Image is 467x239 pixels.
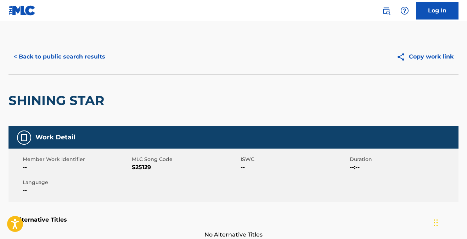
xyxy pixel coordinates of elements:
img: Work Detail [20,133,28,142]
span: -- [23,163,130,172]
h5: Work Detail [35,133,75,141]
span: No Alternative Titles [9,230,458,239]
iframe: Chat Widget [432,205,467,239]
a: Public Search [379,4,393,18]
span: --:-- [350,163,457,172]
div: Drag [434,212,438,233]
span: -- [23,186,130,195]
span: Member Work Identifier [23,156,130,163]
span: S25129 [132,163,239,172]
span: -- [241,163,348,172]
button: < Back to public search results [9,48,110,66]
span: ISWC [241,156,348,163]
a: Log In [416,2,458,20]
h5: Alternative Titles [16,216,451,223]
span: MLC Song Code [132,156,239,163]
img: MLC Logo [9,5,36,16]
button: Copy work link [392,48,458,66]
img: search [382,6,390,15]
div: Help [398,4,412,18]
span: Language [23,179,130,186]
img: help [400,6,409,15]
span: Duration [350,156,457,163]
h2: SHINING STAR [9,93,108,109]
img: Copy work link [396,52,409,61]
